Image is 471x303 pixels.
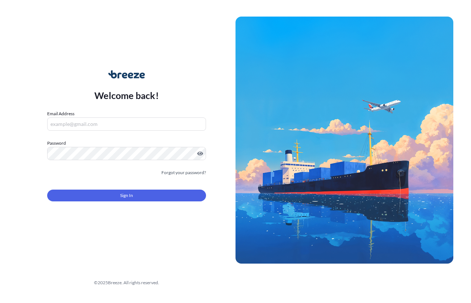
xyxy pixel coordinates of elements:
[94,89,159,101] p: Welcome back!
[161,169,206,176] a: Forgot your password?
[235,17,453,264] img: Ship illustration
[47,110,74,117] label: Email Address
[47,190,206,201] button: Sign In
[47,117,206,131] input: example@gmail.com
[47,140,206,147] label: Password
[120,192,133,199] span: Sign In
[18,279,235,286] div: © 2025 Breeze. All rights reserved.
[197,151,203,156] button: Show password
